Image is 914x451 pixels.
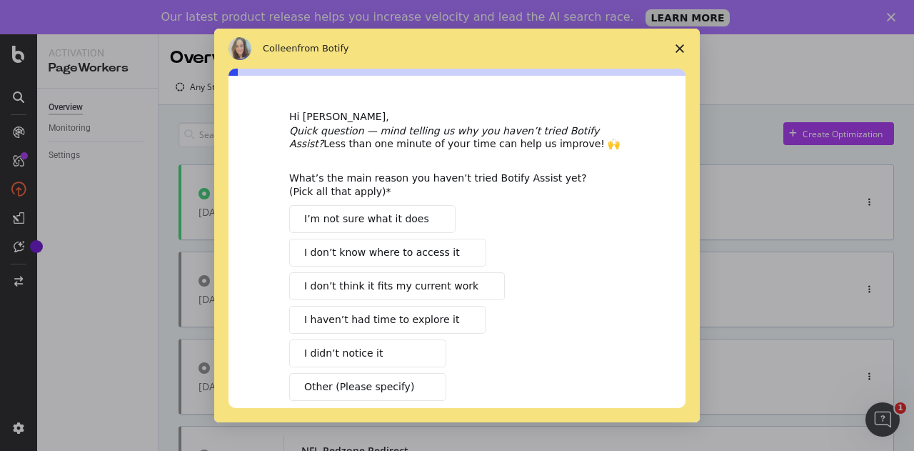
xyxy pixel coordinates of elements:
[304,245,460,260] span: I don’t know where to access it
[304,212,429,227] span: I’m not sure what it does
[304,279,478,294] span: I don’t think it fits my current work
[289,373,446,401] button: Other (Please specify)
[228,37,251,60] img: Profile image for Colleen
[263,43,298,54] span: Colleen
[289,205,456,233] button: I’m not sure what it does
[289,239,486,267] button: I don’t know where to access it
[289,172,603,197] div: What’s the main reason you haven’t tried Botify Assist yet? (Pick all that apply)
[298,43,349,54] span: from Botify
[646,9,730,26] a: LEARN MORE
[887,13,901,21] div: Close
[161,10,634,24] div: Our latest product release helps you increase velocity and lead the AI search race.
[304,312,459,327] span: I haven’t had time to explore it
[304,346,383,361] span: I didn’t notice it
[289,124,625,150] div: Less than one minute of your time can help us improve! 🙌
[304,380,414,395] span: Other (Please specify)
[289,110,625,124] div: Hi [PERSON_NAME],
[289,306,486,334] button: I haven’t had time to explore it
[289,125,599,149] i: Quick question — mind telling us why you haven’t tried Botify Assist?
[289,272,505,300] button: I don’t think it fits my current work
[289,340,446,367] button: I didn’t notice it
[660,29,700,69] span: Close survey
